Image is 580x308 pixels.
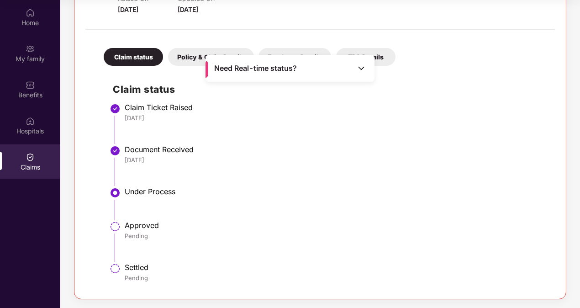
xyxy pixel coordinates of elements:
[104,48,163,66] div: Claim status
[336,48,395,66] div: TPA Details
[258,48,331,66] div: Employee Details
[125,274,546,282] div: Pending
[110,221,121,232] img: svg+xml;base64,PHN2ZyBpZD0iU3RlcC1QZW5kaW5nLTMyeDMyIiB4bWxucz0iaHR0cDovL3d3dy53My5vcmcvMjAwMC9zdm...
[125,263,546,272] div: Settled
[118,5,138,13] span: [DATE]
[26,117,35,126] img: svg+xml;base64,PHN2ZyBpZD0iSG9zcGl0YWxzIiB4bWxucz0iaHR0cDovL3d3dy53My5vcmcvMjAwMC9zdmciIHdpZHRoPS...
[125,145,546,154] div: Document Received
[110,187,121,198] img: svg+xml;base64,PHN2ZyBpZD0iU3RlcC1BY3RpdmUtMzJ4MzIiIHhtbG5zPSJodHRwOi8vd3d3LnczLm9yZy8yMDAwL3N2Zy...
[125,156,546,164] div: [DATE]
[125,103,546,112] div: Claim Ticket Raised
[357,64,366,73] img: Toggle Icon
[110,263,121,274] img: svg+xml;base64,PHN2ZyBpZD0iU3RlcC1QZW5kaW5nLTMyeDMyIiB4bWxucz0iaHR0cDovL3d3dy53My5vcmcvMjAwMC9zdm...
[26,8,35,17] img: svg+xml;base64,PHN2ZyBpZD0iSG9tZSIgeG1sbnM9Imh0dHA6Ly93d3cudzMub3JnLzIwMDAvc3ZnIiB3aWR0aD0iMjAiIG...
[178,5,198,13] span: [DATE]
[125,221,546,230] div: Approved
[110,145,121,156] img: svg+xml;base64,PHN2ZyBpZD0iU3RlcC1Eb25lLTMyeDMyIiB4bWxucz0iaHR0cDovL3d3dy53My5vcmcvMjAwMC9zdmciIH...
[168,48,254,66] div: Policy & Claim Details
[26,44,35,53] img: svg+xml;base64,PHN2ZyB3aWR0aD0iMjAiIGhlaWdodD0iMjAiIHZpZXdCb3g9IjAgMCAyMCAyMCIgZmlsbD0ibm9uZSIgeG...
[125,232,546,240] div: Pending
[125,114,546,122] div: [DATE]
[110,103,121,114] img: svg+xml;base64,PHN2ZyBpZD0iU3RlcC1Eb25lLTMyeDMyIiB4bWxucz0iaHR0cDovL3d3dy53My5vcmcvMjAwMC9zdmciIH...
[125,187,546,196] div: Under Process
[113,82,546,97] h2: Claim status
[26,153,35,162] img: svg+xml;base64,PHN2ZyBpZD0iQ2xhaW0iIHhtbG5zPSJodHRwOi8vd3d3LnczLm9yZy8yMDAwL3N2ZyIgd2lkdGg9IjIwIi...
[26,80,35,90] img: svg+xml;base64,PHN2ZyBpZD0iQmVuZWZpdHMiIHhtbG5zPSJodHRwOi8vd3d3LnczLm9yZy8yMDAwL3N2ZyIgd2lkdGg9Ij...
[214,64,297,73] span: Need Real-time status?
